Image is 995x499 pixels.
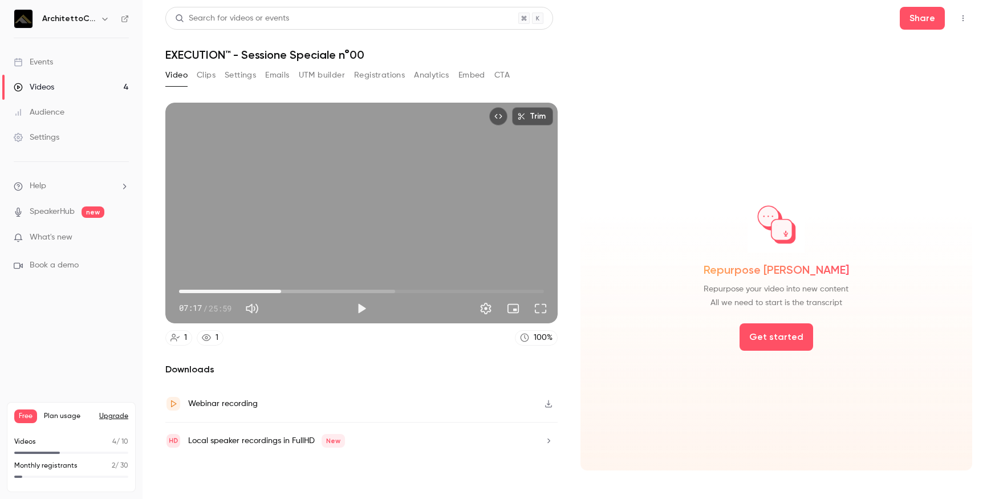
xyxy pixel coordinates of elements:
[265,66,289,84] button: Emails
[14,461,78,471] p: Monthly registrants
[179,302,232,314] div: 07:17
[354,66,405,84] button: Registrations
[322,434,345,448] span: New
[474,297,497,320] button: Settings
[14,107,64,118] div: Audience
[203,302,208,314] span: /
[225,66,256,84] button: Settings
[184,332,187,344] div: 1
[30,180,46,192] span: Help
[112,463,115,469] span: 2
[299,66,345,84] button: UTM builder
[350,297,373,320] button: Play
[14,132,59,143] div: Settings
[165,330,192,346] a: 1
[179,302,202,314] span: 07:17
[502,297,525,320] button: Turn on miniplayer
[188,434,345,448] div: Local speaker recordings in FullHD
[529,297,552,320] button: Full screen
[216,332,218,344] div: 1
[14,180,129,192] li: help-dropdown-opener
[209,302,232,314] span: 25:59
[115,233,129,243] iframe: Noticeable Trigger
[704,262,849,278] span: Repurpose [PERSON_NAME]
[458,66,485,84] button: Embed
[14,409,37,423] span: Free
[14,437,36,447] p: Videos
[165,66,188,84] button: Video
[494,66,510,84] button: CTA
[414,66,449,84] button: Analytics
[241,297,263,320] button: Mute
[900,7,945,30] button: Share
[515,330,558,346] a: 100%
[14,82,54,93] div: Videos
[42,13,96,25] h6: ArchitettoClub
[165,48,972,62] h1: EXECUTION™ - Sessione Speciale n°00
[197,330,224,346] a: 1
[112,437,128,447] p: / 10
[188,397,258,411] div: Webinar recording
[534,332,553,344] div: 100 %
[82,206,104,218] span: new
[175,13,289,25] div: Search for videos or events
[740,323,813,351] button: Get started
[14,10,33,28] img: ArchitettoClub
[14,56,53,68] div: Events
[44,412,92,421] span: Plan usage
[512,107,553,125] button: Trim
[112,439,116,445] span: 4
[704,282,848,310] span: Repurpose your video into new content All we need to start is the transcript
[954,9,972,27] button: Top Bar Actions
[30,259,79,271] span: Book a demo
[197,66,216,84] button: Clips
[99,412,128,421] button: Upgrade
[112,461,128,471] p: / 30
[165,363,558,376] h2: Downloads
[30,206,75,218] a: SpeakerHub
[489,107,507,125] button: Embed video
[30,232,72,244] span: What's new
